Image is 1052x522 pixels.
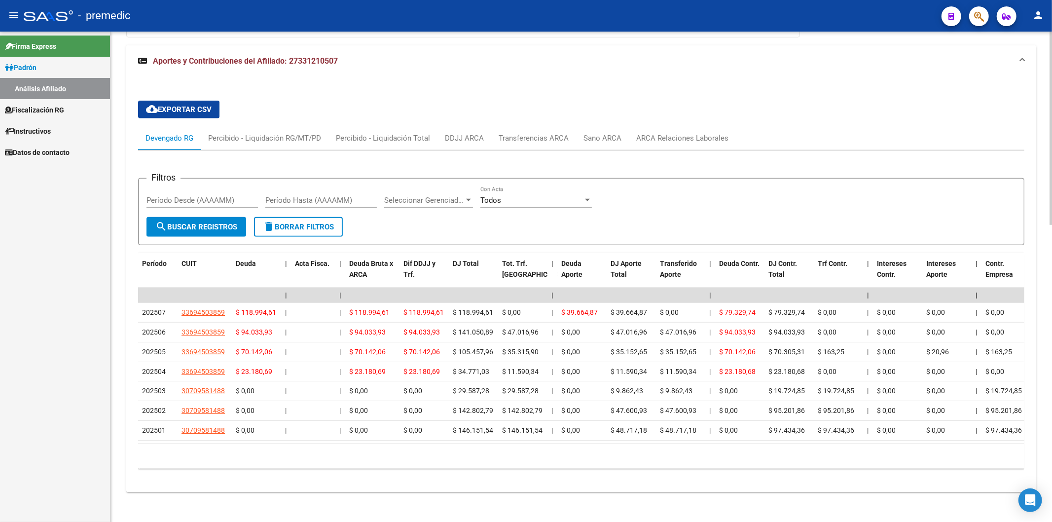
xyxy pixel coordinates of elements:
[976,426,977,434] span: |
[155,223,237,231] span: Buscar Registros
[818,308,836,316] span: $ 0,00
[926,426,945,434] span: $ 0,00
[660,407,696,414] span: $ 47.600,93
[480,196,501,205] span: Todos
[153,56,338,66] span: Aportes y Contribuciones del Afiliado: 27331210507
[768,387,805,395] span: $ 19.724,85
[453,260,479,267] span: DJ Total
[719,260,760,267] span: Deuda Contr.
[339,260,341,267] span: |
[660,348,696,356] span: $ 35.152,65
[818,407,854,414] span: $ 95.201,86
[976,407,977,414] span: |
[814,253,863,297] datatable-header-cell: Trf Contr.
[285,291,287,299] span: |
[709,328,711,336] span: |
[349,260,393,279] span: Deuda Bruta x ARCA
[403,387,422,395] span: $ 0,00
[403,426,422,434] span: $ 0,00
[339,291,341,299] span: |
[181,387,225,395] span: 30709581488
[709,348,711,356] span: |
[263,221,275,232] mat-icon: delete
[232,253,281,297] datatable-header-cell: Deuda
[181,407,225,414] span: 30709581488
[502,407,543,414] span: $ 142.802,79
[561,368,580,375] span: $ 0,00
[709,291,711,299] span: |
[709,387,711,395] span: |
[976,308,977,316] span: |
[985,387,1022,395] span: $ 19.724,85
[349,387,368,395] span: $ 0,00
[345,253,399,297] datatable-header-cell: Deuda Bruta x ARCA
[236,328,272,336] span: $ 94.033,93
[867,426,869,434] span: |
[285,260,287,267] span: |
[877,368,896,375] span: $ 0,00
[142,348,166,356] span: 202505
[349,308,390,316] span: $ 118.994,61
[719,407,738,414] span: $ 0,00
[818,328,836,336] span: $ 0,00
[611,407,647,414] span: $ 47.600,93
[349,328,386,336] span: $ 94.033,93
[445,133,484,144] div: DDJJ ARCA
[972,253,981,297] datatable-header-cell: |
[403,407,422,414] span: $ 0,00
[285,387,287,395] span: |
[551,260,553,267] span: |
[709,407,711,414] span: |
[502,368,539,375] span: $ 11.590,34
[985,308,1004,316] span: $ 0,00
[349,348,386,356] span: $ 70.142,06
[142,308,166,316] span: 202507
[181,426,225,434] span: 30709581488
[78,5,131,27] span: - premedic
[551,291,553,299] span: |
[142,407,166,414] span: 202502
[709,308,711,316] span: |
[291,253,335,297] datatable-header-cell: Acta Fisca.
[146,103,158,115] mat-icon: cloud_download
[403,308,444,316] span: $ 118.994,61
[719,348,756,356] span: $ 70.142,06
[926,387,945,395] span: $ 0,00
[453,407,493,414] span: $ 142.802,79
[281,253,291,297] datatable-header-cell: |
[502,328,539,336] span: $ 47.016,96
[660,328,696,336] span: $ 47.016,96
[976,328,977,336] span: |
[142,328,166,336] span: 202506
[336,133,430,144] div: Percibido - Liquidación Total
[985,260,1013,279] span: Contr. Empresa
[181,308,225,316] span: 33694503859
[660,260,697,279] span: Transferido Aporte
[981,253,1031,297] datatable-header-cell: Contr. Empresa
[335,253,345,297] datatable-header-cell: |
[768,328,805,336] span: $ 94.033,93
[146,217,246,237] button: Buscar Registros
[138,101,219,118] button: Exportar CSV
[705,253,715,297] datatable-header-cell: |
[339,328,341,336] span: |
[768,368,805,375] span: $ 23.180,68
[181,328,225,336] span: 33694503859
[557,253,607,297] datatable-header-cell: Deuda Aporte
[236,348,272,356] span: $ 70.142,06
[926,407,945,414] span: $ 0,00
[660,308,679,316] span: $ 0,00
[768,308,805,316] span: $ 79.329,74
[719,387,738,395] span: $ 0,00
[285,348,287,356] span: |
[236,308,276,316] span: $ 118.994,61
[611,260,642,279] span: DJ Aporte Total
[867,308,869,316] span: |
[551,348,553,356] span: |
[768,407,805,414] span: $ 95.201,86
[551,407,553,414] span: |
[499,133,569,144] div: Transferencias ARCA
[145,133,193,144] div: Devengado RG
[768,426,805,434] span: $ 97.434,36
[877,348,896,356] span: $ 0,00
